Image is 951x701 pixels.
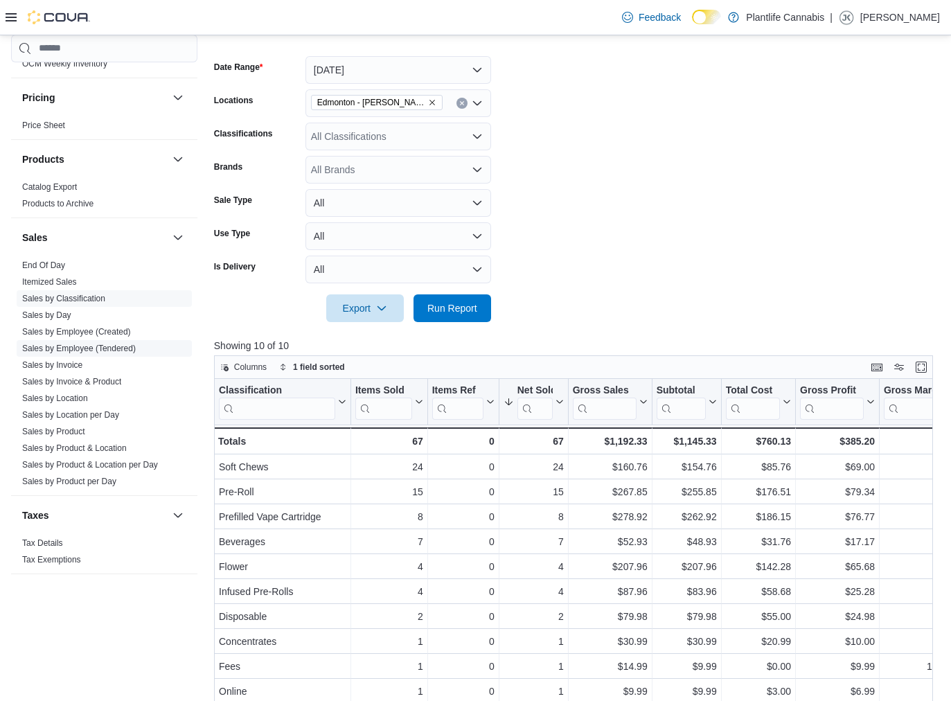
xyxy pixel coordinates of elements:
div: OCM [11,55,197,78]
span: Sales by Classification [22,293,105,304]
div: $1,145.33 [656,433,716,450]
div: Prefilled Vape Cartridge [219,508,346,525]
span: Catalog Export [22,181,77,193]
button: Taxes [22,508,167,522]
button: Keyboard shortcuts [869,359,885,375]
button: Run Report [414,294,491,322]
div: 0 [432,583,495,600]
a: Sales by Product [22,427,85,436]
div: Sales [11,257,197,495]
span: Itemized Sales [22,276,77,287]
div: Concentrates [219,633,346,650]
span: OCM Weekly Inventory [22,58,107,69]
div: $79.98 [573,608,648,625]
button: Sales [170,229,186,246]
div: 24 [355,459,423,475]
span: Feedback [639,10,681,24]
button: Net Sold [504,384,564,419]
a: Sales by Day [22,310,71,320]
a: Price Sheet [22,121,65,130]
div: Soft Chews [219,459,346,475]
div: 15 [355,483,423,500]
div: $52.93 [573,533,648,550]
div: $9.99 [573,683,648,700]
div: 0 [432,483,495,500]
div: $10.00 [800,633,875,650]
div: $69.00 [800,459,875,475]
div: Items Sold [355,384,412,419]
span: Run Report [427,301,477,315]
div: $58.68 [725,583,790,600]
div: $9.99 [656,658,716,675]
div: $30.99 [573,633,648,650]
div: $267.85 [573,483,648,500]
span: Sales by Invoice & Product [22,376,121,387]
div: Total Cost [725,384,779,397]
a: Sales by Classification [22,294,105,303]
span: Export [335,294,395,322]
div: $31.76 [725,533,790,550]
img: Cova [28,10,90,24]
button: Items Ref [432,384,495,419]
div: $154.76 [656,459,716,475]
button: Display options [891,359,907,375]
div: 1 [355,633,423,650]
div: 1 [355,658,423,675]
a: Sales by Location per Day [22,410,119,420]
span: Products to Archive [22,198,94,209]
div: Items Ref [432,384,483,397]
div: $3.00 [725,683,790,700]
a: Sales by Product & Location per Day [22,460,158,470]
p: | [830,9,833,26]
a: Tax Details [22,538,63,548]
div: $30.99 [656,633,716,650]
div: 1 [355,683,423,700]
button: Subtotal [656,384,716,419]
div: 0 [432,633,495,650]
a: Sales by Invoice & Product [22,377,121,387]
button: All [305,222,491,250]
span: Sales by Product & Location per Day [22,459,158,470]
a: End Of Day [22,260,65,270]
a: Catalog Export [22,182,77,192]
div: $0.00 [725,658,790,675]
div: 7 [355,533,423,550]
label: Brands [214,161,242,172]
div: $142.28 [725,558,790,575]
div: 0 [432,533,495,550]
span: Sales by Invoice [22,360,82,371]
button: Columns [215,359,272,375]
div: 1 [504,633,564,650]
div: 0 [432,508,495,525]
div: Gross Profit [800,384,864,397]
span: Sales by Product [22,426,85,437]
div: $160.76 [573,459,648,475]
span: Sales by Employee (Created) [22,326,131,337]
label: Is Delivery [214,261,256,272]
a: Sales by Employee (Tendered) [22,344,136,353]
span: Sales by Product per Day [22,476,116,487]
button: Taxes [170,507,186,524]
button: [DATE] [305,56,491,84]
div: $207.96 [656,558,716,575]
div: $79.34 [800,483,875,500]
div: 0 [432,608,495,625]
div: 0 [432,658,495,675]
button: All [305,189,491,217]
div: $262.92 [656,508,716,525]
h3: Taxes [22,508,49,522]
div: Subtotal [656,384,705,419]
h3: Sales [22,231,48,245]
div: Gross Profit [800,384,864,419]
span: Sales by Location per Day [22,409,119,420]
button: Open list of options [472,131,483,142]
a: Sales by Product per Day [22,477,116,486]
button: Pricing [170,89,186,106]
span: 1 field sorted [293,362,345,373]
button: Items Sold [355,384,423,419]
div: 4 [355,583,423,600]
div: $83.96 [656,583,716,600]
a: Products to Archive [22,199,94,208]
button: Products [22,152,167,166]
